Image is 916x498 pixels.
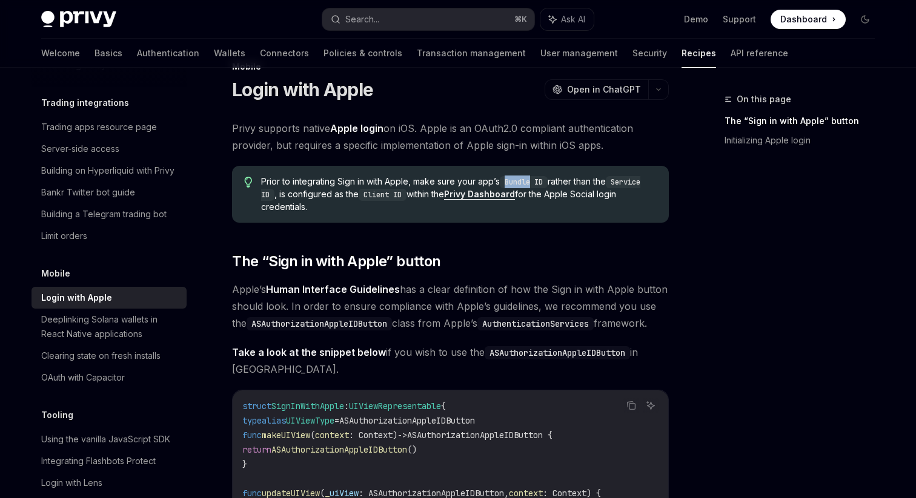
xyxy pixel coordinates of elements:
div: Clearing state on fresh installs [41,349,161,363]
svg: Tip [244,177,253,188]
div: Server-side access [41,142,119,156]
a: Building a Telegram trading bot [32,203,187,225]
div: Deeplinking Solana wallets in React Native applications [41,312,179,341]
span: UIViewType [286,415,334,426]
h5: Trading integrations [41,96,129,110]
a: Support [723,13,756,25]
code: ASAuthorizationAppleIDButton [485,346,630,359]
a: Integrating Flashbots Protect [32,450,187,472]
span: } [242,459,247,470]
span: SignInWithApple [271,401,344,411]
span: Apple’s has a clear definition of how the Sign in with Apple button should look. In order to ensu... [232,281,669,332]
span: return [242,444,271,455]
div: Limit orders [41,229,87,243]
code: ASAuthorizationAppleIDButton [247,317,392,330]
span: ASAuthorizationAppleIDButton [339,415,475,426]
code: Client ID [359,189,407,201]
a: Server-side access [32,138,187,160]
a: Apple login [330,122,383,135]
span: () [407,444,417,455]
div: Building on Hyperliquid with Privy [41,163,174,178]
span: ⌘ K [514,15,527,24]
span: The “Sign in with Apple” button [232,252,440,271]
span: Ask AI [561,13,585,25]
a: Welcome [41,39,80,68]
h5: Mobile [41,266,70,281]
code: AuthenticationServices [477,317,594,330]
h1: Login with Apple [232,79,373,100]
span: struct [242,401,271,411]
a: OAuth with Capacitor [32,367,187,388]
a: Wallets [214,39,245,68]
span: makeUIView [262,430,310,441]
a: Clearing state on fresh installs [32,345,187,367]
a: Human Interface Guidelines [266,283,400,296]
a: Initializing Apple login [725,131,884,150]
button: Ask AI [643,398,659,413]
span: UIViewRepresentable [349,401,441,411]
a: Dashboard [771,10,846,29]
div: Login with Apple [41,290,112,305]
span: ASAuthorizationAppleIDButton [271,444,407,455]
span: Open in ChatGPT [567,84,641,96]
span: -> [397,430,407,441]
span: context [315,430,349,441]
div: Trading apps resource page [41,120,157,134]
a: Basics [95,39,122,68]
a: Recipes [682,39,716,68]
a: Trading apps resource page [32,116,187,138]
div: OAuth with Capacitor [41,370,125,385]
div: Using the vanilla JavaScript SDK [41,432,170,447]
a: API reference [731,39,788,68]
img: dark logo [41,11,116,28]
a: Deeplinking Solana wallets in React Native applications [32,309,187,345]
span: : [344,401,349,411]
strong: Take a look at the snippet below [232,346,386,358]
span: typealias [242,415,286,426]
h5: Tooling [41,408,73,422]
a: Building on Hyperliquid with Privy [32,160,187,182]
span: Privy supports native on iOS. Apple is an OAuth2.0 compliant authentication provider, but require... [232,120,669,154]
span: = [334,415,339,426]
span: : Context) [349,430,397,441]
a: Using the vanilla JavaScript SDK [32,428,187,450]
span: func [242,430,262,441]
span: if you wish to use the in [GEOGRAPHIC_DATA]. [232,344,669,378]
code: Service ID [261,176,640,201]
button: Ask AI [540,8,594,30]
a: Transaction management [417,39,526,68]
a: User management [540,39,618,68]
a: Security [632,39,667,68]
span: On this page [737,92,791,106]
span: Dashboard [780,13,827,25]
a: Bankr Twitter bot guide [32,182,187,203]
button: Search...⌘K [322,8,534,30]
div: Login with Lens [41,476,102,490]
a: Authentication [137,39,199,68]
button: Toggle dark mode [855,10,875,29]
a: The “Sign in with Apple” button [725,111,884,131]
span: ASAuthorizationAppleIDButton { [407,430,553,441]
a: Limit orders [32,225,187,247]
div: Building a Telegram trading bot [41,207,167,221]
a: Login with Lens [32,472,187,494]
div: Bankr Twitter bot guide [41,185,135,200]
code: Bundle ID [500,176,548,188]
button: Open in ChatGPT [545,79,648,100]
a: Privy Dashboard [444,189,515,200]
button: Copy the contents from the code block [623,398,639,413]
div: Search... [345,12,379,27]
a: Demo [684,13,708,25]
span: Prior to integrating Sign in with Apple, make sure your app’s rather than the , is configured as ... [261,175,657,213]
div: Integrating Flashbots Protect [41,454,156,468]
a: Policies & controls [324,39,402,68]
a: Connectors [260,39,309,68]
span: { [441,401,446,411]
a: Login with Apple [32,287,187,309]
span: ( [310,430,315,441]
